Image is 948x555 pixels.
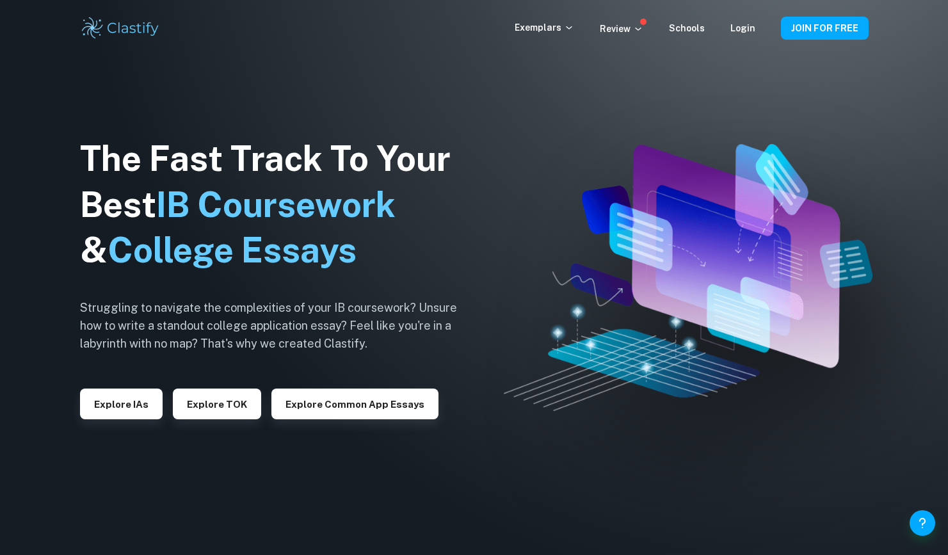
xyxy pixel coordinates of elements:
img: Clastify hero [504,144,872,410]
a: Login [730,23,755,33]
a: Explore IAs [80,398,163,410]
button: Explore IAs [80,389,163,419]
a: Explore TOK [173,398,261,410]
a: Schools [669,23,705,33]
h1: The Fast Track To Your Best & [80,136,477,274]
span: IB Coursework [156,184,396,225]
span: College Essays [108,230,357,270]
h6: Struggling to navigate the complexities of your IB coursework? Unsure how to write a standout col... [80,299,477,353]
img: Clastify logo [80,15,161,41]
button: Help and Feedback [910,510,935,536]
a: Explore Common App essays [271,398,438,410]
p: Exemplars [515,20,574,35]
button: JOIN FOR FREE [781,17,869,40]
button: Explore Common App essays [271,389,438,419]
button: Explore TOK [173,389,261,419]
p: Review [600,22,643,36]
